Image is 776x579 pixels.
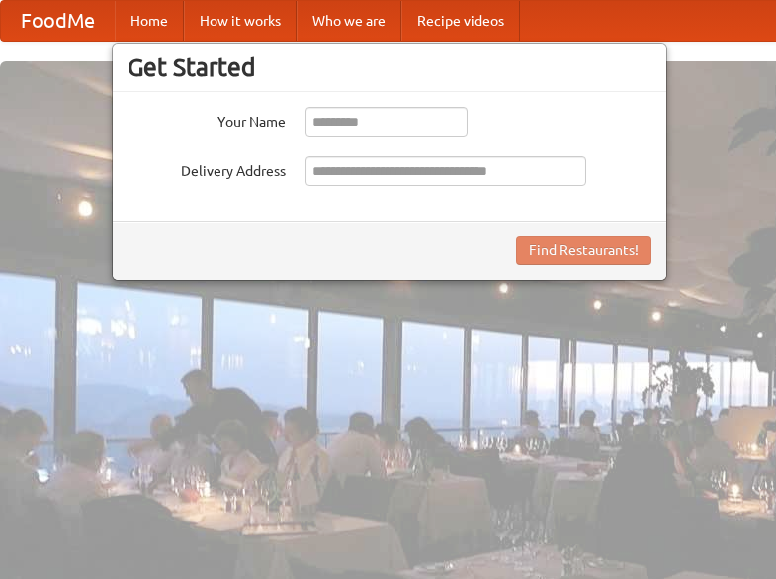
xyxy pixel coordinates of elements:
[1,1,115,41] a: FoodMe
[297,1,401,41] a: Who we are
[128,156,286,181] label: Delivery Address
[516,236,651,265] button: Find Restaurants!
[184,1,297,41] a: How it works
[401,1,520,41] a: Recipe videos
[128,107,286,132] label: Your Name
[115,1,184,41] a: Home
[128,52,651,82] h3: Get Started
